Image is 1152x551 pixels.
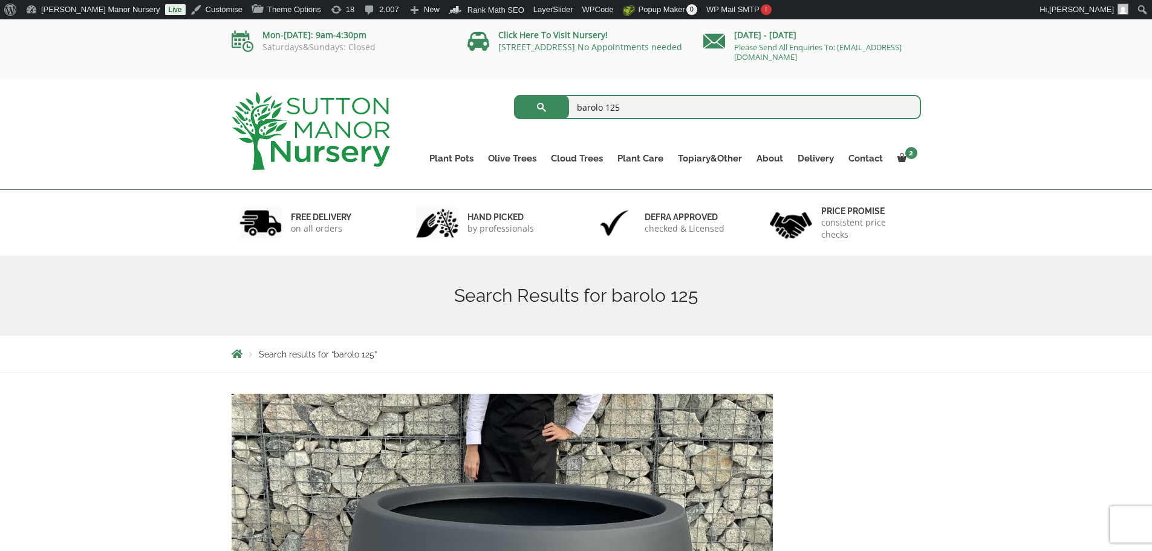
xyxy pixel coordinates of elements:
[1049,5,1114,14] span: [PERSON_NAME]
[890,150,921,167] a: 2
[232,28,449,42] p: Mon-[DATE]: 9am-4:30pm
[593,207,636,238] img: 3.jpg
[790,150,841,167] a: Delivery
[821,217,913,241] p: consistent price checks
[467,223,534,235] p: by professionals
[905,147,917,159] span: 2
[467,5,524,15] span: Rank Math SEO
[498,29,608,41] a: Click Here To Visit Nursery!
[232,92,390,170] img: logo
[416,207,458,238] img: 2.jpg
[232,517,773,529] a: The Barolo Pot 125 Colour Charcoal
[467,212,534,223] h6: hand picked
[232,42,449,52] p: Saturdays&Sundays: Closed
[291,223,351,235] p: on all orders
[232,285,921,307] h1: Search Results for barolo 125
[645,212,724,223] h6: Defra approved
[232,349,921,359] nav: Breadcrumbs
[544,150,610,167] a: Cloud Trees
[610,150,671,167] a: Plant Care
[821,206,913,217] h6: Price promise
[422,150,481,167] a: Plant Pots
[514,95,921,119] input: Search...
[239,207,282,238] img: 1.jpg
[165,4,186,15] a: Live
[703,28,921,42] p: [DATE] - [DATE]
[481,150,544,167] a: Olive Trees
[259,350,377,359] span: Search results for “barolo 125”
[841,150,890,167] a: Contact
[761,4,772,15] span: !
[671,150,749,167] a: Topiary&Other
[686,4,697,15] span: 0
[498,41,682,53] a: [STREET_ADDRESS] No Appointments needed
[734,42,902,62] a: Please Send All Enquiries To: [EMAIL_ADDRESS][DOMAIN_NAME]
[645,223,724,235] p: checked & Licensed
[291,212,351,223] h6: FREE DELIVERY
[749,150,790,167] a: About
[770,204,812,241] img: 4.jpg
